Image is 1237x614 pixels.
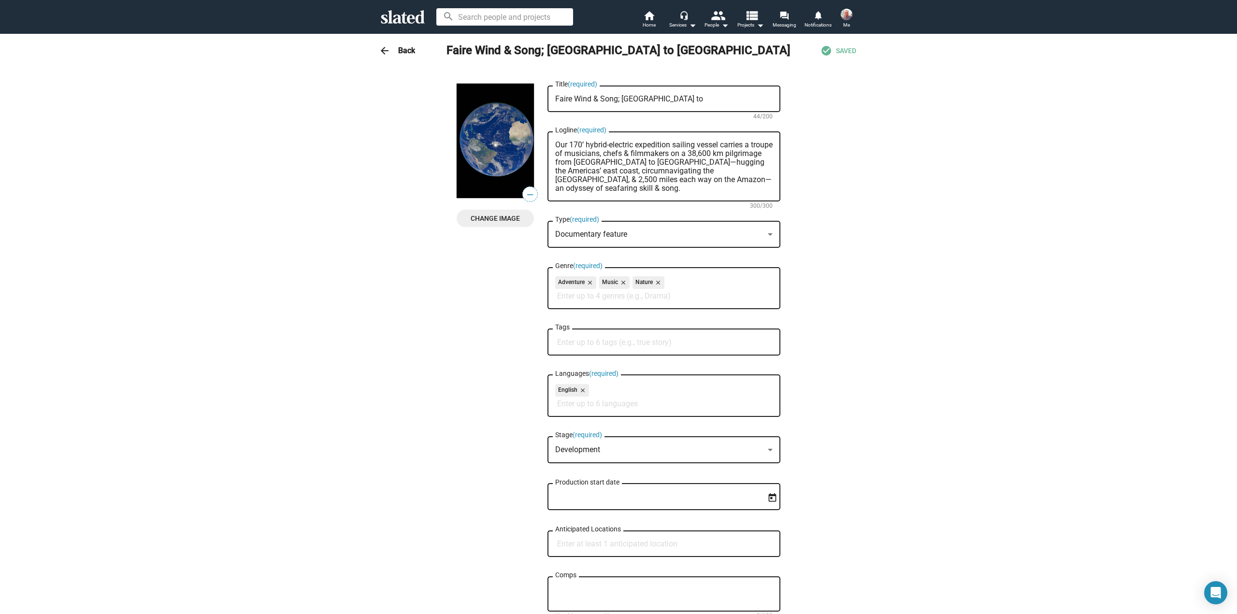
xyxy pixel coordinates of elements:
[813,10,822,19] mat-icon: notifications
[754,19,766,31] mat-icon: arrow_drop_down
[764,489,781,506] button: Open calendar
[557,400,775,408] input: Enter up to 6 languages
[805,19,832,31] span: Notifications
[555,445,600,454] mat-select-trigger: Development
[843,19,850,31] span: Me
[653,278,662,287] mat-icon: close
[750,202,773,210] mat-hint: 300/300
[555,276,596,289] mat-chip: Adventure
[643,19,656,31] span: Home
[557,292,775,300] input: Enter up to 4 genres (e.g., Drama)
[679,11,688,19] mat-icon: headset_mic
[705,19,729,31] div: People
[436,8,573,26] input: Search people and projects
[633,276,664,289] mat-chip: Nature
[687,19,698,31] mat-icon: arrow_drop_down
[711,8,725,22] mat-icon: people
[835,7,858,32] button: Clark GraffMe
[773,19,796,31] span: Messaging
[618,278,627,287] mat-icon: close
[379,45,390,57] mat-icon: arrow_back
[577,386,586,395] mat-icon: close
[457,210,534,227] button: Change Image
[669,19,696,31] div: Services
[555,229,627,239] span: Documentary feature
[734,10,767,31] button: Projects
[557,540,775,548] input: Enter at least 1 anticipated location
[632,10,666,31] a: Home
[446,43,791,58] h2: Faire Wind & Song; [GEOGRAPHIC_DATA] to [GEOGRAPHIC_DATA]
[700,10,734,31] button: People
[737,19,764,31] span: Projects
[599,276,630,289] mat-chip: Music
[457,84,534,198] img: Faire Wind & Song; Halifax to Rio de Janeiro
[643,10,655,21] mat-icon: home
[719,19,731,31] mat-icon: arrow_drop_down
[745,8,759,22] mat-icon: view_list
[841,9,852,20] img: Clark Graff
[555,384,589,397] mat-chip: English
[666,10,700,31] button: Services
[585,278,593,287] mat-icon: close
[1204,581,1227,604] div: Open Intercom Messenger
[767,10,801,31] a: Messaging
[398,45,415,56] h3: Back
[557,338,775,347] input: Enter up to 6 tags (e.g., true story)
[820,45,832,57] mat-icon: check_circle
[779,11,789,20] mat-icon: forum
[464,210,526,227] span: Change Image
[753,113,773,121] mat-hint: 44/200
[836,46,856,56] span: SAVED
[801,10,835,31] a: Notifications
[523,188,537,201] span: —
